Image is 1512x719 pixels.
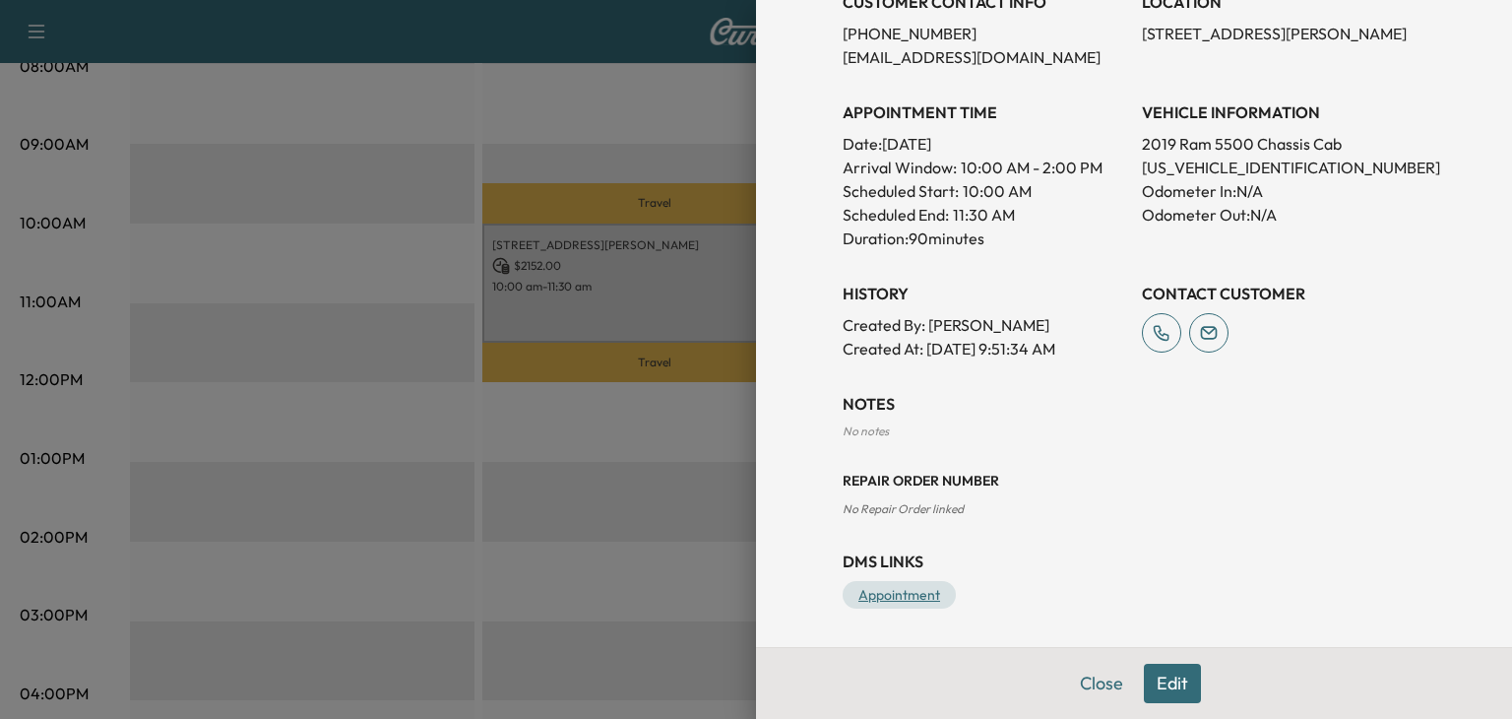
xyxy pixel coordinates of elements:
button: Close [1067,664,1136,703]
h3: DMS Links [843,550,1425,573]
h3: History [843,282,1126,305]
p: Date: [DATE] [843,132,1126,156]
p: 11:30 AM [953,203,1015,227]
p: Scheduled Start: [843,179,959,203]
p: 10:00 AM [963,179,1032,203]
span: No Repair Order linked [843,501,964,516]
h3: VEHICLE INFORMATION [1142,100,1425,124]
h3: APPOINTMENT TIME [843,100,1126,124]
div: No notes [843,424,1425,439]
p: Duration: 90 minutes [843,227,1126,250]
p: [US_VEHICLE_IDENTIFICATION_NUMBER] [1142,156,1425,179]
p: Odometer Out: N/A [1142,203,1425,227]
p: Scheduled End: [843,203,949,227]
p: [STREET_ADDRESS][PERSON_NAME] [1142,22,1425,45]
p: [EMAIL_ADDRESS][DOMAIN_NAME] [843,45,1126,69]
button: Edit [1144,664,1201,703]
p: [PHONE_NUMBER] [843,22,1126,45]
p: Odometer In: N/A [1142,179,1425,203]
h3: CONTACT CUSTOMER [1142,282,1425,305]
p: Created By : [PERSON_NAME] [843,313,1126,337]
h3: NOTES [843,392,1425,416]
p: Created At : [DATE] 9:51:34 AM [843,337,1126,360]
span: 10:00 AM - 2:00 PM [961,156,1102,179]
a: Appointment [843,581,956,609]
p: Arrival Window: [843,156,1126,179]
h3: Repair Order number [843,471,1425,490]
p: 2019 Ram 5500 Chassis Cab [1142,132,1425,156]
